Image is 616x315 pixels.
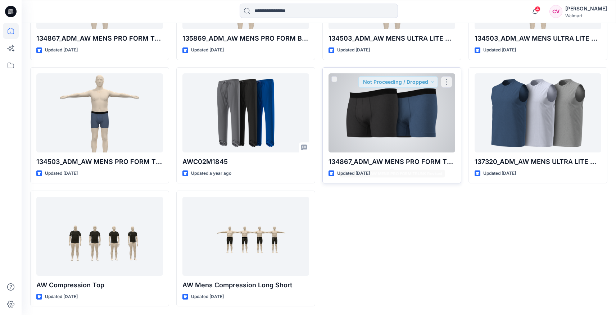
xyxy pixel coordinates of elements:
a: 137320_ADM_AW MENS ULTRA LITE MESH MUSCLE TANK Revised [475,73,601,152]
a: 134503_ADM_AW MENS PRO FORM TRUNK [36,73,163,152]
p: Updated [DATE] [483,46,516,54]
p: 134867_ADM_AW MENS PRO FORM TRUNK Revised [36,33,163,44]
div: CV [549,5,562,18]
p: AW Mens Compression Long Short [182,280,309,290]
p: 137320_ADM_AW MENS ULTRA LITE MESH MUSCLE TANK Revised [475,157,601,167]
p: 134503_ADM_AW MENS ULTRA LITE TRUNK Revised [329,33,455,44]
p: AW Compression Top [36,280,163,290]
p: 134503_ADM_AW MENS ULTRA LITE TRUNK [475,33,601,44]
p: Updated [DATE] [45,293,78,301]
p: Updated [DATE] [337,46,370,54]
p: Updated a year ago [191,170,231,177]
a: AW Mens Compression Long Short [182,197,309,276]
a: AWC02M1845 [182,73,309,152]
p: Updated [DATE] [45,170,78,177]
div: Walmart [565,13,607,18]
a: 134867_ADM_AW MENS PRO FORM TRUNK Revised [329,73,455,152]
div: [PERSON_NAME] [565,4,607,13]
p: Updated [DATE] [483,170,516,177]
p: 134503_ADM_AW MENS PRO FORM TRUNK [36,157,163,167]
p: Updated [DATE] [191,46,224,54]
span: 4 [535,6,540,12]
p: Updated [DATE] [191,293,224,301]
p: 135869_ADM_AW MENS PRO FORM BOXER BRIEF 9INCH [182,33,309,44]
p: Updated [DATE] [337,170,370,177]
p: 134867_ADM_AW MENS PRO FORM TRUNK Revised [329,157,455,167]
a: AW Compression Top [36,197,163,276]
p: Updated [DATE] [45,46,78,54]
p: AWC02M1845 [182,157,309,167]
